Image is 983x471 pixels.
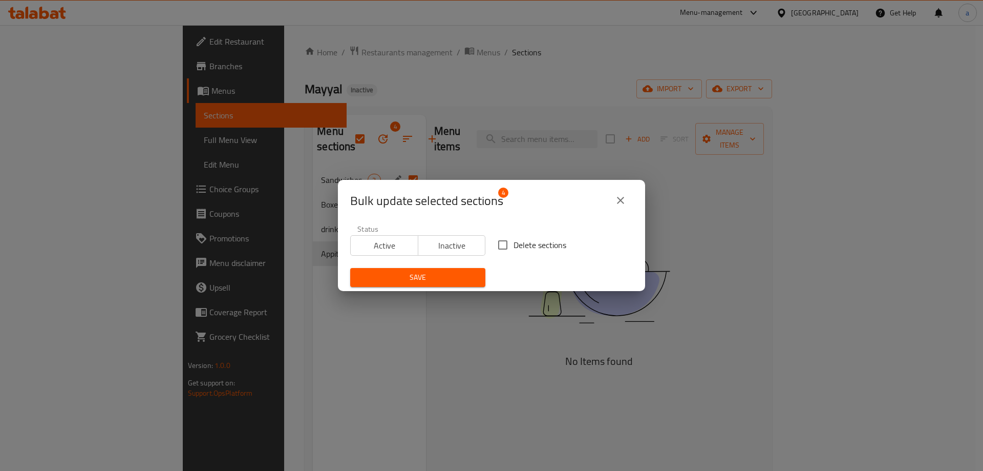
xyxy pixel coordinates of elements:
button: Save [350,268,485,287]
span: Save [358,271,477,284]
span: Selected section count [350,193,503,209]
button: Active [350,235,418,256]
span: Delete sections [514,239,566,251]
span: 4 [498,188,508,198]
span: Active [355,238,414,253]
button: close [608,188,633,213]
button: Inactive [418,235,486,256]
span: Inactive [422,238,482,253]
